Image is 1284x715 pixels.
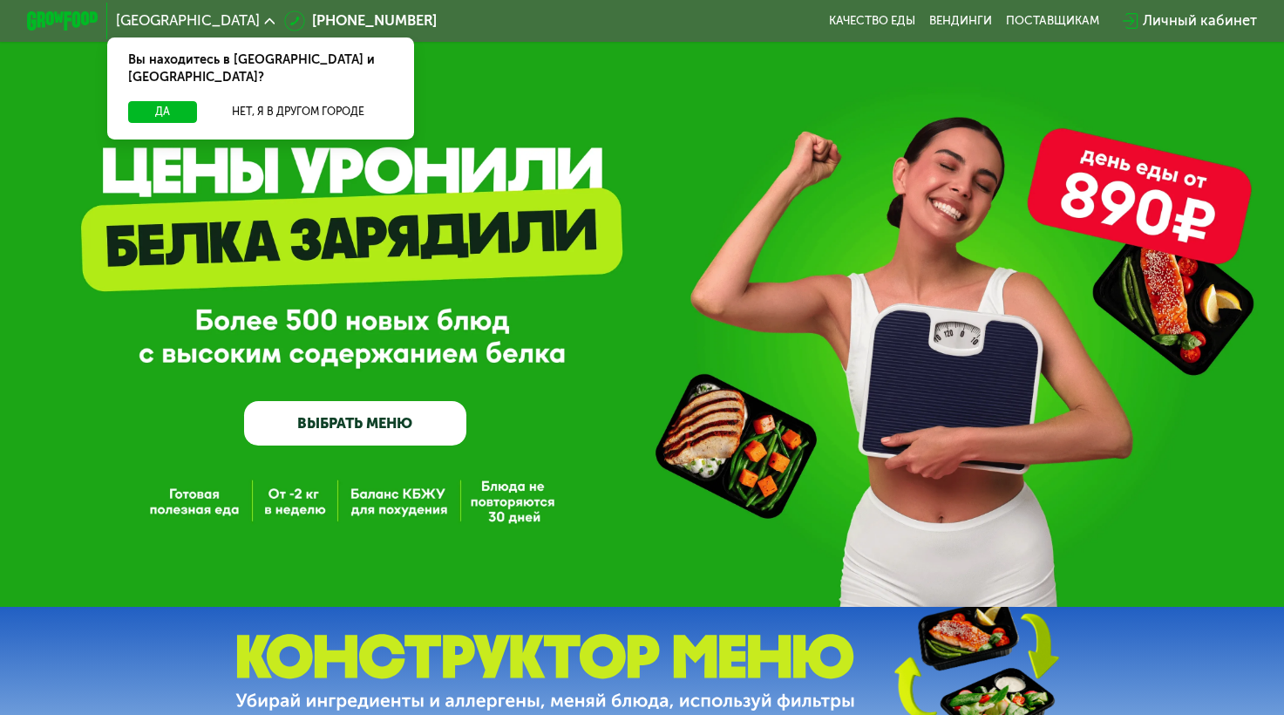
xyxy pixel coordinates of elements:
[128,101,197,123] button: Да
[204,101,392,123] button: Нет, я в другом городе
[929,14,992,28] a: Вендинги
[829,14,915,28] a: Качество еды
[1006,14,1099,28] div: поставщикам
[107,37,414,102] div: Вы находитесь в [GEOGRAPHIC_DATA] и [GEOGRAPHIC_DATA]?
[1143,10,1257,32] div: Личный кабинет
[284,10,438,32] a: [PHONE_NUMBER]
[244,401,466,446] a: ВЫБРАТЬ МЕНЮ
[116,14,260,28] span: [GEOGRAPHIC_DATA]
